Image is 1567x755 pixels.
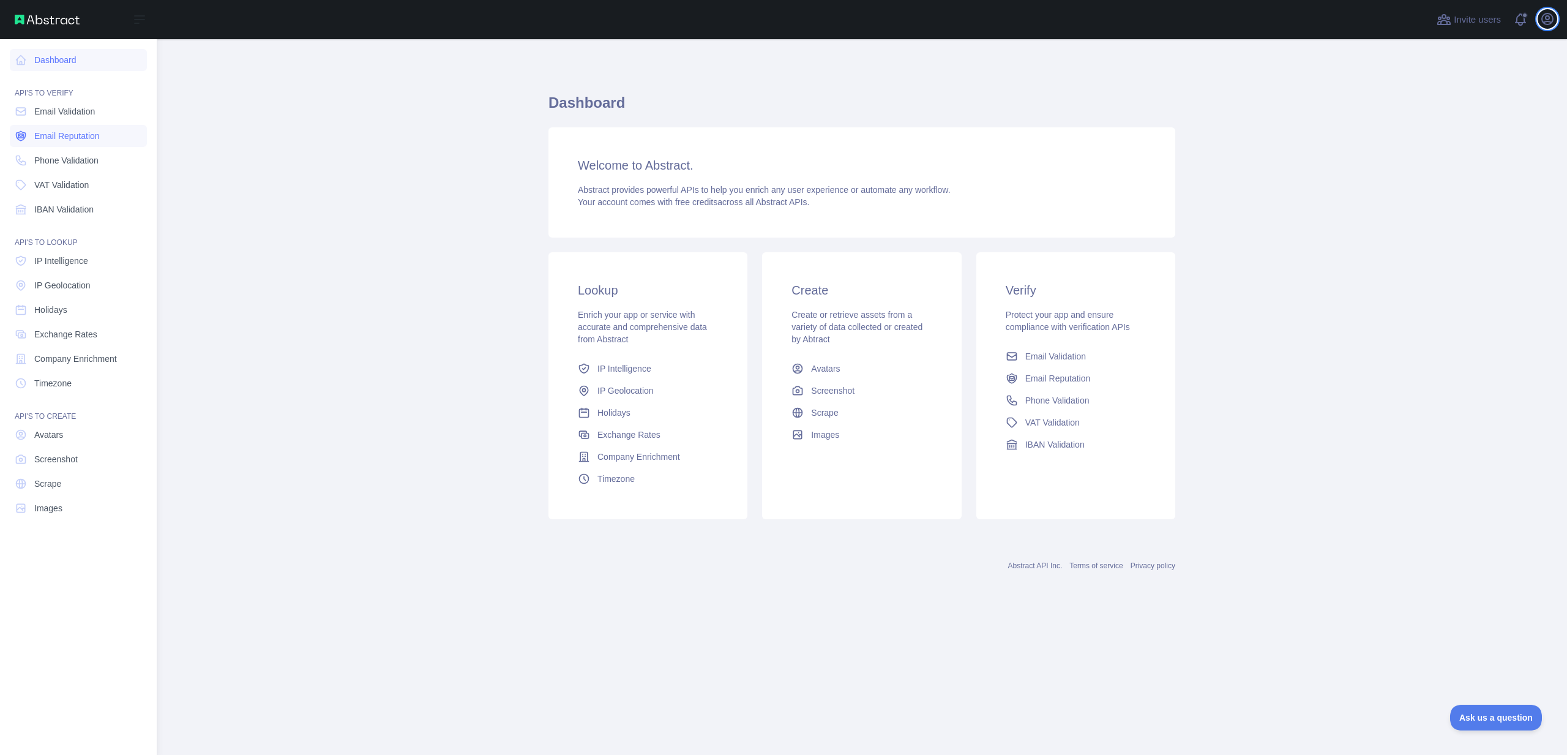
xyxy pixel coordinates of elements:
[10,100,147,122] a: Email Validation
[578,185,951,195] span: Abstract provides powerful APIs to help you enrich any user experience or automate any workflow.
[573,358,723,380] a: IP Intelligence
[811,407,838,419] span: Scrape
[1025,438,1085,451] span: IBAN Validation
[34,478,61,490] span: Scrape
[573,424,723,446] a: Exchange Rates
[10,49,147,71] a: Dashboard
[10,497,147,519] a: Images
[34,203,94,216] span: IBAN Validation
[10,448,147,470] a: Screenshot
[597,362,651,375] span: IP Intelligence
[10,149,147,171] a: Phone Validation
[791,282,932,299] h3: Create
[1434,10,1503,29] button: Invite users
[34,429,63,441] span: Avatars
[10,424,147,446] a: Avatars
[10,397,147,421] div: API'S TO CREATE
[10,198,147,220] a: IBAN Validation
[1450,705,1543,731] iframe: Toggle Customer Support
[1008,562,1063,570] a: Abstract API Inc.
[10,125,147,147] a: Email Reputation
[787,380,937,402] a: Screenshot
[1025,350,1086,362] span: Email Validation
[34,255,88,267] span: IP Intelligence
[1454,13,1501,27] span: Invite users
[1131,562,1175,570] a: Privacy policy
[10,473,147,495] a: Scrape
[578,282,718,299] h3: Lookup
[811,429,839,441] span: Images
[597,451,680,463] span: Company Enrichment
[1025,416,1080,429] span: VAT Validation
[578,157,1146,174] h3: Welcome to Abstract.
[1001,434,1151,456] a: IBAN Validation
[10,299,147,321] a: Holidays
[578,310,707,344] span: Enrich your app or service with accurate and comprehensive data from Abstract
[1006,282,1146,299] h3: Verify
[1001,367,1151,389] a: Email Reputation
[10,223,147,247] div: API'S TO LOOKUP
[34,502,62,514] span: Images
[573,446,723,468] a: Company Enrichment
[10,323,147,345] a: Exchange Rates
[1025,372,1091,385] span: Email Reputation
[578,197,809,207] span: Your account comes with across all Abstract APIs.
[548,93,1175,122] h1: Dashboard
[573,380,723,402] a: IP Geolocation
[597,473,635,485] span: Timezone
[573,468,723,490] a: Timezone
[787,358,937,380] a: Avatars
[34,179,89,191] span: VAT Validation
[10,73,147,98] div: API'S TO VERIFY
[1001,389,1151,411] a: Phone Validation
[34,130,100,142] span: Email Reputation
[1001,345,1151,367] a: Email Validation
[34,377,72,389] span: Timezone
[597,385,654,397] span: IP Geolocation
[1069,562,1123,570] a: Terms of service
[597,429,660,441] span: Exchange Rates
[34,279,91,291] span: IP Geolocation
[34,154,99,167] span: Phone Validation
[675,197,717,207] span: free credits
[34,105,95,118] span: Email Validation
[34,328,97,340] span: Exchange Rates
[10,274,147,296] a: IP Geolocation
[1025,394,1090,407] span: Phone Validation
[34,304,67,316] span: Holidays
[15,15,80,24] img: Abstract API
[787,424,937,446] a: Images
[573,402,723,424] a: Holidays
[34,353,117,365] span: Company Enrichment
[10,372,147,394] a: Timezone
[10,348,147,370] a: Company Enrichment
[10,250,147,272] a: IP Intelligence
[597,407,630,419] span: Holidays
[787,402,937,424] a: Scrape
[10,174,147,196] a: VAT Validation
[811,362,840,375] span: Avatars
[811,385,855,397] span: Screenshot
[1006,310,1130,332] span: Protect your app and ensure compliance with verification APIs
[34,453,78,465] span: Screenshot
[791,310,922,344] span: Create or retrieve assets from a variety of data collected or created by Abtract
[1001,411,1151,434] a: VAT Validation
